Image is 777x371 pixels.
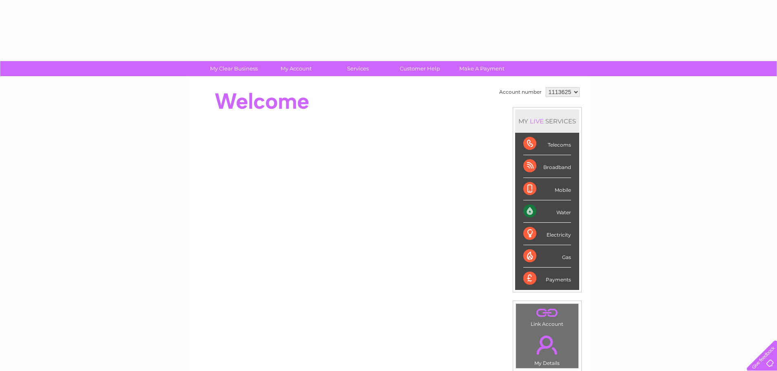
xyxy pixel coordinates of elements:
[523,268,571,290] div: Payments
[516,329,579,369] td: My Details
[518,306,576,320] a: .
[515,110,579,133] div: MY SERVICES
[523,155,571,178] div: Broadband
[523,178,571,200] div: Mobile
[497,85,544,99] td: Account number
[386,61,454,76] a: Customer Help
[324,61,392,76] a: Services
[523,200,571,223] div: Water
[523,245,571,268] div: Gas
[523,133,571,155] div: Telecoms
[448,61,516,76] a: Make A Payment
[200,61,268,76] a: My Clear Business
[518,331,576,359] a: .
[262,61,330,76] a: My Account
[528,117,545,125] div: LIVE
[516,303,579,329] td: Link Account
[523,223,571,245] div: Electricity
